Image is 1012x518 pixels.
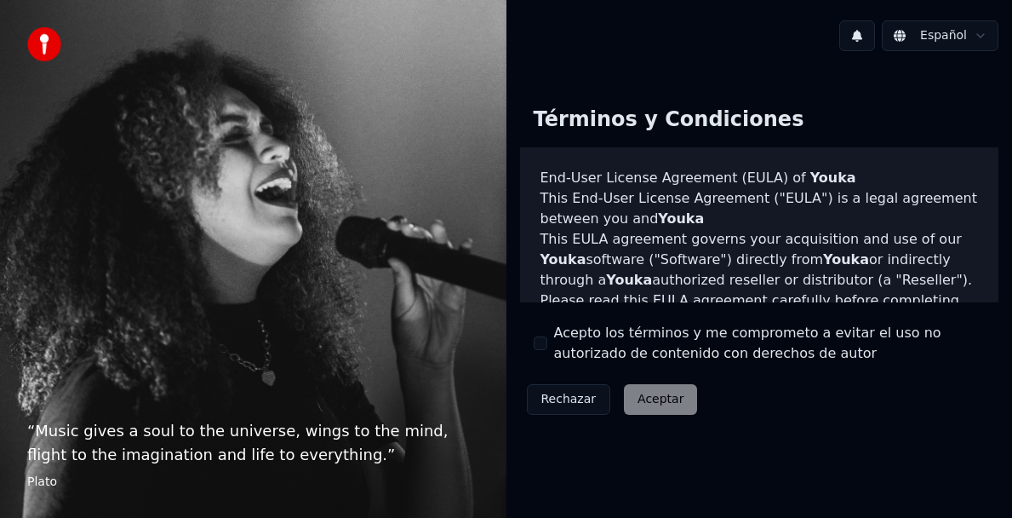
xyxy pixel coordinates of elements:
span: Youka [658,210,704,227]
span: Youka [540,251,586,268]
p: This End-User License Agreement ("EULA") is a legal agreement between you and [540,188,979,229]
h3: End-User License Agreement (EULA) of [540,168,979,188]
label: Acepto los términos y me comprometo a evitar el uso no autorizado de contenido con derechos de autor [554,323,986,364]
p: This EULA agreement governs your acquisition and use of our software ("Software") directly from o... [540,229,979,291]
span: Youka [823,251,869,268]
span: Youka [810,170,856,186]
div: Términos y Condiciones [520,93,818,147]
span: Youka [606,272,652,288]
img: youka [27,27,61,61]
footer: Plato [27,474,479,491]
p: Please read this EULA agreement carefully before completing the installation process and using th... [540,291,979,372]
button: Rechazar [527,384,611,415]
p: “ Music gives a soul to the universe, wings to the mind, flight to the imagination and life to ev... [27,419,479,467]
